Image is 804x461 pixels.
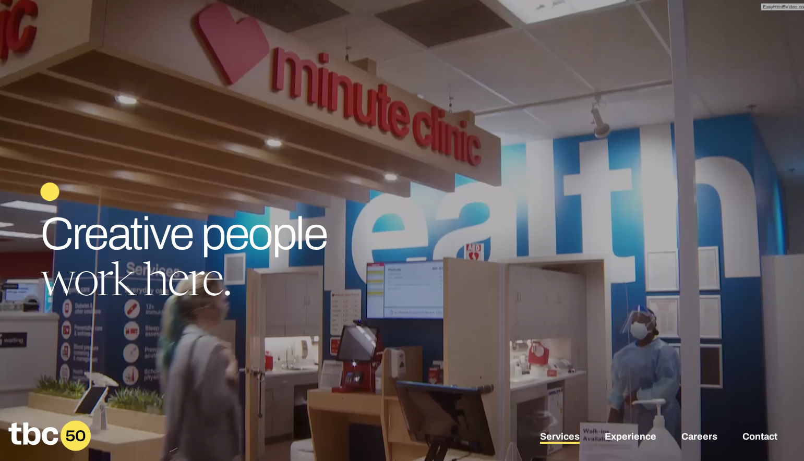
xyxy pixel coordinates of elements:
[8,444,91,455] a: Home
[681,431,717,444] a: Careers
[540,431,580,444] a: Services
[40,209,327,259] span: Creative people
[40,261,231,307] span: work here.
[742,431,777,444] a: Contact
[605,431,656,444] a: Experience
